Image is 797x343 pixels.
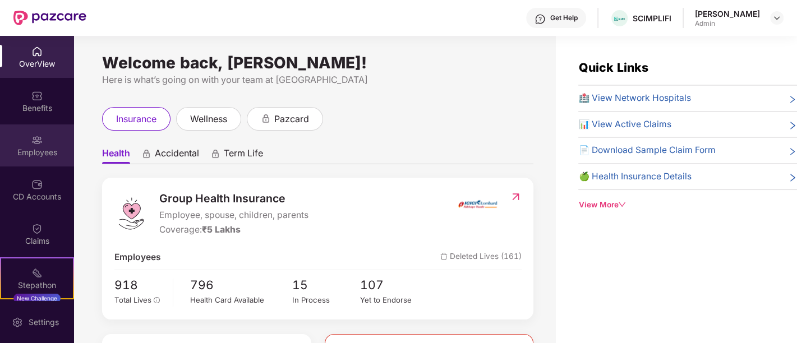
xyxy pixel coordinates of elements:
[102,147,130,164] span: Health
[155,147,199,164] span: Accidental
[578,170,691,184] span: 🍏 Health Insurance Details
[274,112,309,126] span: pazcard
[618,201,626,208] span: down
[292,294,360,306] div: In Process
[578,199,797,211] div: View More
[190,294,292,306] div: Health Card Available
[159,223,308,237] div: Coverage:
[190,112,227,126] span: wellness
[292,276,360,294] span: 15
[114,251,161,265] span: Employees
[141,149,151,159] div: animation
[31,179,43,190] img: svg+xml;base64,PHN2ZyBpZD0iQ0RfQWNjb3VudHMiIGRhdGEtbmFtZT0iQ0QgQWNjb3VudHMiIHhtbG5zPSJodHRwOi8vd3...
[695,19,760,28] div: Admin
[457,190,499,218] img: insurerIcon
[510,191,522,202] img: RedirectIcon
[535,13,546,25] img: svg+xml;base64,PHN2ZyBpZD0iSGVscC0zMngzMiIgeG1sbnM9Imh0dHA6Ly93d3cudzMub3JnLzIwMDAvc3ZnIiB3aWR0aD...
[31,46,43,57] img: svg+xml;base64,PHN2ZyBpZD0iSG9tZSIgeG1sbnM9Imh0dHA6Ly93d3cudzMub3JnLzIwMDAvc3ZnIiB3aWR0aD0iMjAiIG...
[440,253,448,260] img: deleteIcon
[578,118,671,132] span: 📊 View Active Claims
[1,280,73,291] div: Stepathon
[788,120,797,132] span: right
[788,172,797,184] span: right
[360,276,428,294] span: 107
[578,91,690,105] span: 🏥 View Network Hospitals
[12,317,23,328] img: svg+xml;base64,PHN2ZyBpZD0iU2V0dGluZy0yMHgyMCIgeG1sbnM9Imh0dHA6Ly93d3cudzMub3JnLzIwMDAvc3ZnIiB3aW...
[31,267,43,279] img: svg+xml;base64,PHN2ZyB4bWxucz0iaHR0cDovL3d3dy53My5vcmcvMjAwMC9zdmciIHdpZHRoPSIyMSIgaGVpZ2h0PSIyMC...
[224,147,263,164] span: Term Life
[159,208,308,223] span: Employee, spouse, children, parents
[13,11,86,25] img: New Pazcare Logo
[116,112,156,126] span: insurance
[31,90,43,101] img: svg+xml;base64,PHN2ZyBpZD0iQmVuZWZpdHMiIHhtbG5zPSJodHRwOi8vd3d3LnczLm9yZy8yMDAwL3N2ZyIgd2lkdGg9Ij...
[550,13,578,22] div: Get Help
[31,223,43,234] img: svg+xml;base64,PHN2ZyBpZD0iQ2xhaW0iIHhtbG5zPSJodHRwOi8vd3d3LnczLm9yZy8yMDAwL3N2ZyIgd2lkdGg9IjIwIi...
[159,190,308,207] span: Group Health Insurance
[190,276,292,294] span: 796
[154,297,160,304] span: info-circle
[114,276,165,294] span: 918
[13,294,61,303] div: New Challenge
[114,197,148,230] img: logo
[202,224,241,235] span: ₹5 Lakhs
[695,8,760,19] div: [PERSON_NAME]
[440,251,522,265] span: Deleted Lives (161)
[102,73,533,87] div: Here is what’s going on with your team at [GEOGRAPHIC_DATA]
[102,58,533,67] div: Welcome back, [PERSON_NAME]!
[611,15,628,23] img: transparent%20(1).png
[31,135,43,146] img: svg+xml;base64,PHN2ZyBpZD0iRW1wbG95ZWVzIiB4bWxucz0iaHR0cDovL3d3dy53My5vcmcvMjAwMC9zdmciIHdpZHRoPS...
[633,13,671,24] div: SCIMPLIFI
[578,143,715,157] span: 📄 Download Sample Claim Form
[788,146,797,157] span: right
[25,317,62,328] div: Settings
[360,294,428,306] div: Yet to Endorse
[578,60,648,75] span: Quick Links
[772,13,781,22] img: svg+xml;base64,PHN2ZyBpZD0iRHJvcGRvd24tMzJ4MzIiIHhtbG5zPSJodHRwOi8vd3d3LnczLm9yZy8yMDAwL3N2ZyIgd2...
[210,149,220,159] div: animation
[261,113,271,123] div: animation
[114,295,151,304] span: Total Lives
[788,94,797,105] span: right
